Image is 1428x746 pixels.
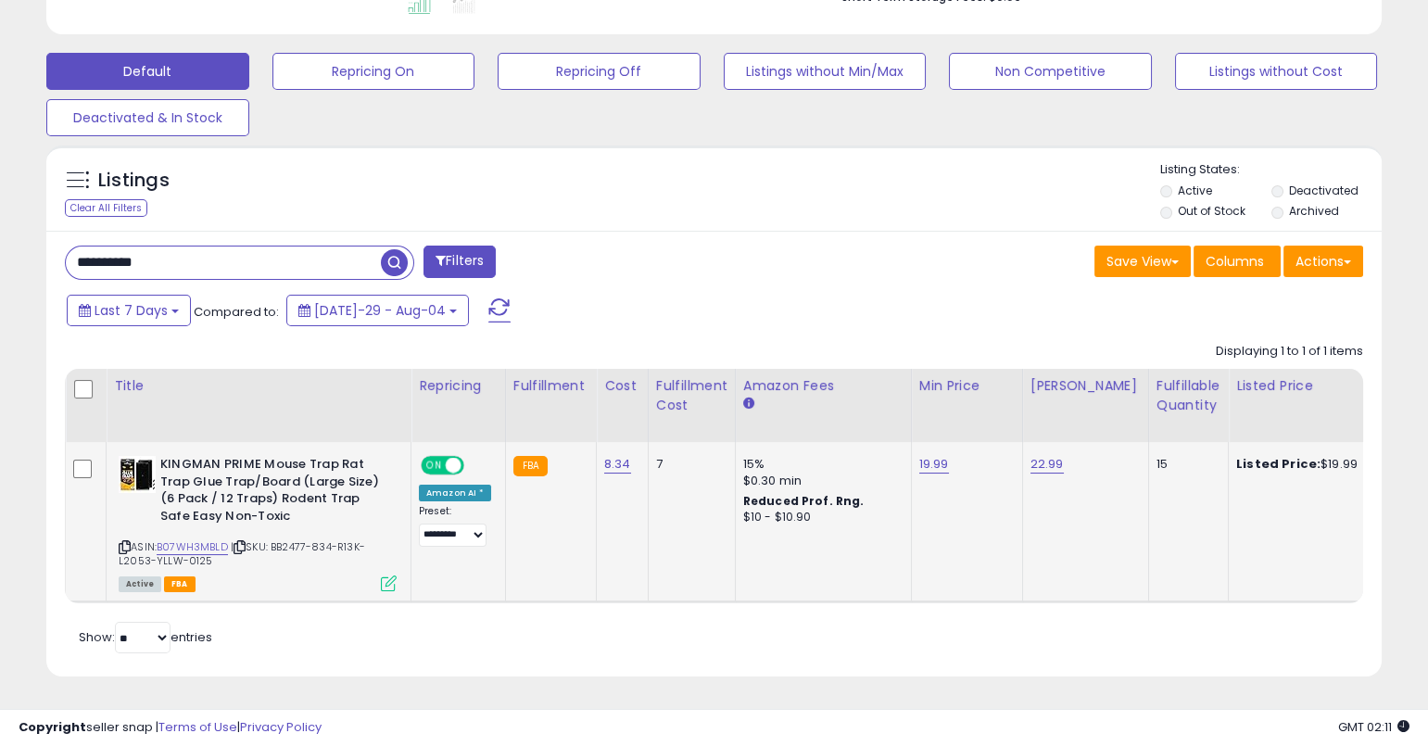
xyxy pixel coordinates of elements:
div: Preset: [419,505,491,547]
div: Min Price [919,376,1015,396]
span: [DATE]-29 - Aug-04 [314,301,446,320]
label: Deactivated [1289,183,1358,198]
div: 7 [656,456,721,473]
span: Last 7 Days [95,301,168,320]
div: Cost [604,376,640,396]
h5: Listings [98,168,170,194]
b: Listed Price: [1236,455,1321,473]
button: Actions [1283,246,1363,277]
div: Repricing [419,376,498,396]
div: Fulfillment Cost [656,376,727,415]
img: 41Xb0qzZp-L._SL40_.jpg [119,456,156,493]
a: B07WH3MBLD [157,539,228,555]
button: Default [46,53,249,90]
div: $10 - $10.90 [743,510,897,525]
span: | SKU: BB2477-834-R13K-L2053-YLLW-0125 [119,539,365,567]
button: Listings without Cost [1175,53,1378,90]
button: Repricing On [272,53,475,90]
div: 15 [1156,456,1214,473]
a: Terms of Use [158,718,237,736]
label: Active [1178,183,1212,198]
label: Archived [1289,203,1339,219]
button: Repricing Off [498,53,701,90]
span: OFF [461,458,491,474]
span: Columns [1206,252,1264,271]
a: 22.99 [1030,455,1064,474]
div: [PERSON_NAME] [1030,376,1141,396]
button: Listings without Min/Max [724,53,927,90]
span: 2025-08-12 02:11 GMT [1338,718,1409,736]
div: 15% [743,456,897,473]
div: seller snap | | [19,719,322,737]
div: Fulfillable Quantity [1156,376,1220,415]
span: FBA [164,576,196,592]
button: Filters [423,246,496,278]
span: ON [423,458,446,474]
div: Clear All Filters [65,199,147,217]
a: Privacy Policy [240,718,322,736]
small: Amazon Fees. [743,396,754,412]
small: FBA [513,456,548,476]
button: Last 7 Days [67,295,191,326]
div: Fulfillment [513,376,588,396]
button: Columns [1194,246,1281,277]
div: ASIN: [119,456,397,589]
label: Out of Stock [1178,203,1245,219]
b: KINGMAN PRIME Mouse Trap Rat Trap Glue Trap/Board (Large Size) (6 Pack / 12 Traps) Rodent Trap Sa... [160,456,385,529]
p: Listing States: [1160,161,1382,179]
strong: Copyright [19,718,86,736]
button: Non Competitive [949,53,1152,90]
span: Compared to: [194,303,279,321]
div: Amazon AI * [419,485,491,501]
div: $19.99 [1236,456,1390,473]
div: $0.30 min [743,473,897,489]
a: 8.34 [604,455,631,474]
b: Reduced Prof. Rng. [743,493,865,509]
span: All listings currently available for purchase on Amazon [119,576,161,592]
button: Deactivated & In Stock [46,99,249,136]
button: Save View [1094,246,1191,277]
div: Amazon Fees [743,376,904,396]
div: Displaying 1 to 1 of 1 items [1216,343,1363,360]
button: [DATE]-29 - Aug-04 [286,295,469,326]
span: Show: entries [79,628,212,646]
a: 19.99 [919,455,949,474]
div: Title [114,376,403,396]
div: Listed Price [1236,376,1396,396]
